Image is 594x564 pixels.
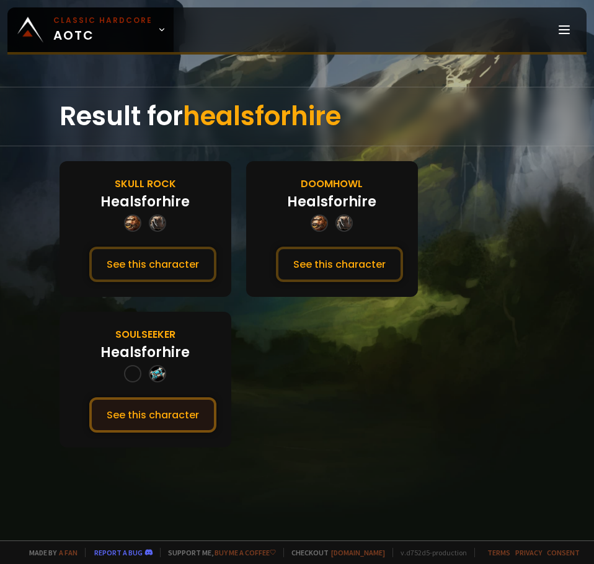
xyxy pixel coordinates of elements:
[115,176,176,192] div: Skull Rock
[53,15,153,45] span: AOTC
[515,548,542,557] a: Privacy
[301,176,363,192] div: Doomhowl
[22,548,78,557] span: Made by
[59,548,78,557] a: a fan
[89,397,216,433] button: See this character
[331,548,385,557] a: [DOMAIN_NAME]
[160,548,276,557] span: Support me,
[53,15,153,26] small: Classic Hardcore
[287,192,376,212] div: Healsforhire
[60,87,534,146] div: Result for
[392,548,467,557] span: v. d752d5 - production
[94,548,143,557] a: Report a bug
[215,548,276,557] a: Buy me a coffee
[547,548,580,557] a: Consent
[100,192,190,212] div: Healsforhire
[487,548,510,557] a: Terms
[100,342,190,363] div: Healsforhire
[89,247,216,282] button: See this character
[276,247,403,282] button: See this character
[183,98,341,134] span: healsforhire
[283,548,385,557] span: Checkout
[115,327,175,342] div: Soulseeker
[7,7,174,52] a: Classic HardcoreAOTC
